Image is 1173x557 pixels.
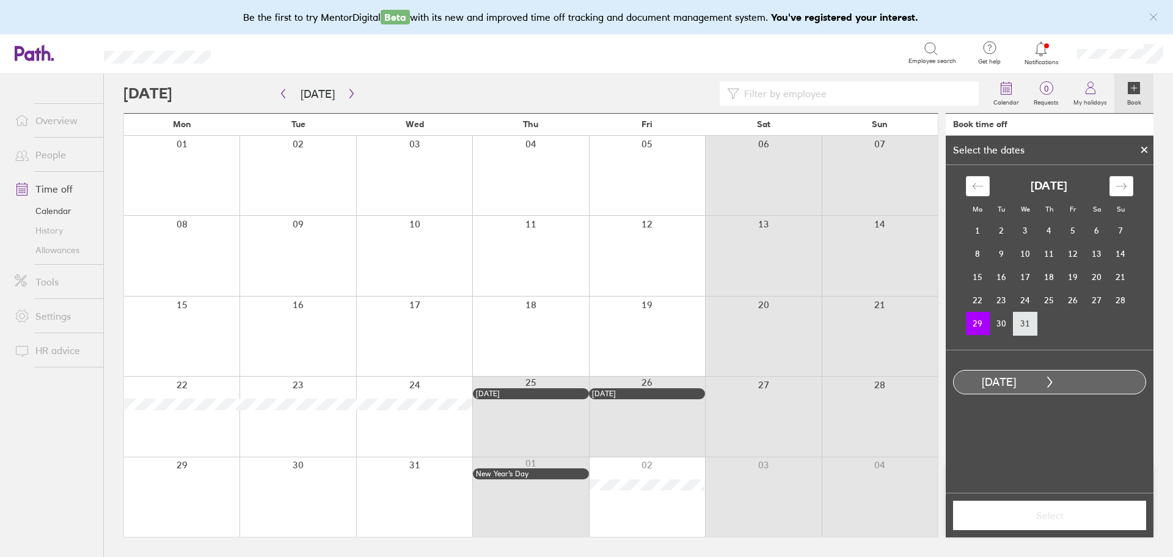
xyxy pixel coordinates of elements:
td: Choose Tuesday, December 16, 2025 as your check-out date. It’s available. [990,265,1014,289]
small: Sa [1093,205,1101,213]
td: Choose Wednesday, December 17, 2025 as your check-out date. It’s available. [1014,265,1037,289]
span: Select [962,510,1138,521]
button: [DATE] [291,84,345,104]
span: Sat [757,119,770,129]
a: HR advice [5,338,103,363]
label: Requests [1026,95,1066,106]
b: You've registered your interest. [771,11,918,23]
a: My holidays [1066,74,1114,113]
td: Choose Friday, December 19, 2025 as your check-out date. It’s available. [1061,265,1085,289]
td: Choose Thursday, December 4, 2025 as your check-out date. It’s available. [1037,219,1061,242]
button: Select [953,501,1146,530]
td: Choose Sunday, December 7, 2025 as your check-out date. It’s available. [1109,219,1133,242]
td: Choose Thursday, December 11, 2025 as your check-out date. It’s available. [1037,242,1061,265]
a: Notifications [1021,40,1061,66]
a: Time off [5,177,103,201]
td: Choose Sunday, December 28, 2025 as your check-out date. It’s available. [1109,289,1133,312]
a: History [5,221,103,240]
td: Choose Wednesday, December 24, 2025 as your check-out date. It’s available. [1014,289,1037,312]
a: Allowances [5,240,103,260]
td: Choose Monday, December 22, 2025 as your check-out date. It’s available. [966,289,990,312]
a: Calendar [986,74,1026,113]
small: Fr [1070,205,1076,213]
span: Get help [970,58,1009,65]
td: Choose Tuesday, December 2, 2025 as your check-out date. It’s available. [990,219,1014,242]
td: Choose Tuesday, December 23, 2025 as your check-out date. It’s available. [990,289,1014,312]
a: Settings [5,304,103,328]
div: [DATE] [476,389,586,398]
a: Calendar [5,201,103,221]
td: Choose Monday, December 15, 2025 as your check-out date. It’s available. [966,265,990,289]
div: Select the dates [946,144,1032,155]
td: Choose Monday, December 1, 2025 as your check-out date. It’s available. [966,219,990,242]
td: Choose Friday, December 12, 2025 as your check-out date. It’s available. [1061,242,1085,265]
div: [DATE] [592,389,702,398]
a: 0Requests [1026,74,1066,113]
strong: [DATE] [1031,180,1067,193]
div: Book time off [953,119,1007,129]
small: Th [1045,205,1053,213]
td: Choose Sunday, December 14, 2025 as your check-out date. It’s available. [1109,242,1133,265]
small: Mo [973,205,982,213]
small: Tu [998,205,1005,213]
small: Su [1117,205,1125,213]
span: Wed [406,119,424,129]
span: Fri [641,119,652,129]
td: Choose Friday, December 26, 2025 as your check-out date. It’s available. [1061,289,1085,312]
span: 0 [1026,84,1066,94]
div: [DATE] [954,376,1044,389]
td: Choose Saturday, December 20, 2025 as your check-out date. It’s available. [1085,265,1109,289]
label: My holidays [1066,95,1114,106]
td: Choose Tuesday, December 30, 2025 as your check-out date. It’s available. [990,312,1014,335]
td: Choose Tuesday, December 9, 2025 as your check-out date. It’s available. [990,242,1014,265]
span: Mon [173,119,191,129]
td: Choose Saturday, December 6, 2025 as your check-out date. It’s available. [1085,219,1109,242]
td: Choose Friday, December 5, 2025 as your check-out date. It’s available. [1061,219,1085,242]
span: Tue [291,119,305,129]
td: Choose Thursday, December 18, 2025 as your check-out date. It’s available. [1037,265,1061,289]
span: Sun [872,119,888,129]
span: Employee search [908,57,956,65]
td: Choose Saturday, December 13, 2025 as your check-out date. It’s available. [1085,242,1109,265]
div: New Year’s Day [476,470,586,478]
td: Choose Saturday, December 27, 2025 as your check-out date. It’s available. [1085,289,1109,312]
td: Choose Thursday, December 25, 2025 as your check-out date. It’s available. [1037,289,1061,312]
label: Calendar [986,95,1026,106]
a: People [5,142,103,167]
td: Selected as start date. Monday, December 29, 2025 [966,312,990,335]
td: Choose Sunday, December 21, 2025 as your check-out date. It’s available. [1109,265,1133,289]
div: Move backward to switch to the previous month. [966,176,990,196]
a: Tools [5,270,103,294]
div: Be the first to try MentorDigital with its new and improved time off tracking and document manage... [243,10,930,24]
a: Overview [5,108,103,133]
div: Move forward to switch to the next month. [1109,176,1133,196]
td: Choose Wednesday, December 3, 2025 as your check-out date. It’s available. [1014,219,1037,242]
td: Choose Wednesday, December 10, 2025 as your check-out date. It’s available. [1014,242,1037,265]
label: Book [1120,95,1149,106]
td: Choose Wednesday, December 31, 2025 as your check-out date. It’s available. [1014,312,1037,335]
span: Thu [523,119,538,129]
a: Book [1114,74,1153,113]
div: Search [244,47,275,58]
td: Choose Monday, December 8, 2025 as your check-out date. It’s available. [966,242,990,265]
span: Notifications [1021,59,1061,66]
div: Calendar [952,165,1147,350]
input: Filter by employee [739,82,971,105]
span: Beta [381,10,410,24]
small: We [1021,205,1030,213]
